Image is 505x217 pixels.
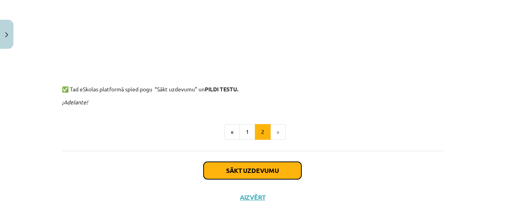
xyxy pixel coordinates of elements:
[5,32,8,37] img: icon-close-lesson-0947bae3869378f0d4975bcd49f059093ad1ed9edebbc8119c70593378902aed.svg
[205,85,238,93] strong: PILDI TESTU.
[239,124,255,140] button: 1
[204,162,301,179] button: Sākt uzdevumu
[224,124,240,140] button: «
[62,85,443,93] p: ✅ Tad eSkolas platformā spied pogu “Sākt uzdevumu” un
[62,124,443,140] nav: Page navigation example
[255,124,271,140] button: 2
[238,193,267,201] button: Aizvērt
[62,98,88,106] em: ¡Adelante!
